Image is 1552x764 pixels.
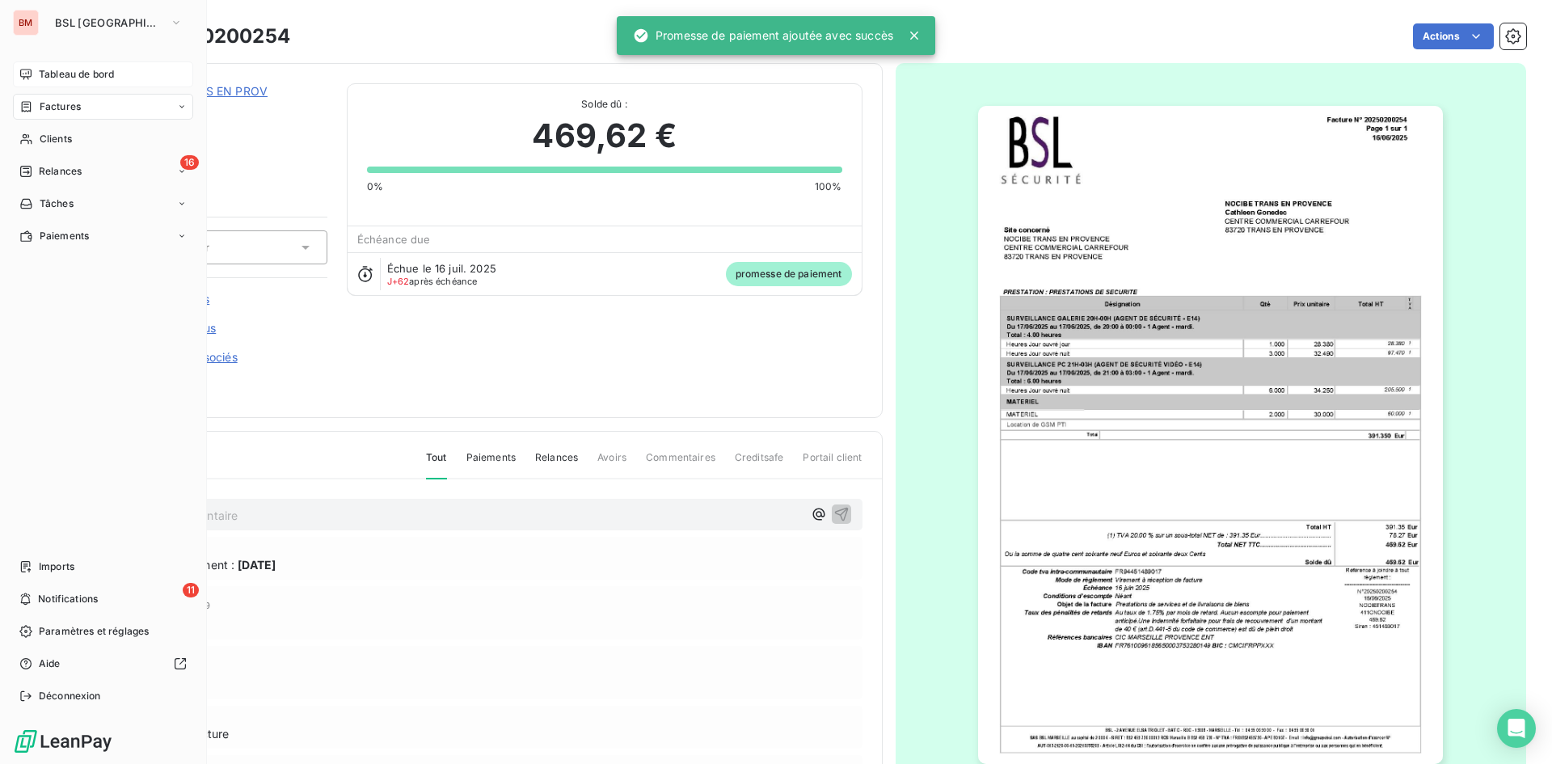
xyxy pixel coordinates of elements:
span: Notifications [38,592,98,606]
span: Paiements [40,229,89,243]
span: promesse de paiement [726,262,852,286]
span: Imports [39,559,74,574]
span: BSL [GEOGRAPHIC_DATA] [55,16,163,29]
span: Tableau de bord [39,67,114,82]
span: 469,62 € [532,112,676,160]
h3: 20250200254 [151,22,290,51]
span: J+62 [387,276,410,287]
span: Déconnexion [39,689,101,703]
a: Aide [13,651,193,677]
span: 11 [183,583,199,597]
span: Tâches [40,196,74,211]
span: [DATE] [238,556,276,573]
div: Promesse de paiement ajoutée avec succès [633,21,893,50]
span: 0% [367,179,383,194]
span: Échéance due [357,233,431,246]
span: Échue le 16 juil. 2025 [387,262,496,275]
span: Factures [40,99,81,114]
div: Open Intercom Messenger [1497,709,1536,748]
img: Logo LeanPay [13,728,113,754]
span: Paiements [466,450,516,478]
span: Solde dû : [367,97,842,112]
span: après échéance [387,276,478,286]
span: Clients [40,132,72,146]
span: Commentaires [646,450,715,478]
span: 411CNOCIBE [127,103,327,116]
span: 16 [180,155,199,170]
span: Paramètres et réglages [39,624,149,639]
div: BM [13,10,39,36]
span: Avoirs [597,450,626,478]
span: Creditsafe [735,450,784,478]
span: Portail client [803,450,862,478]
img: invoice_thumbnail [978,106,1443,764]
button: Actions [1413,23,1494,49]
span: Relances [535,450,578,478]
span: Relances [39,164,82,179]
span: Tout [426,450,447,479]
span: Aide [39,656,61,671]
span: 100% [815,179,842,194]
